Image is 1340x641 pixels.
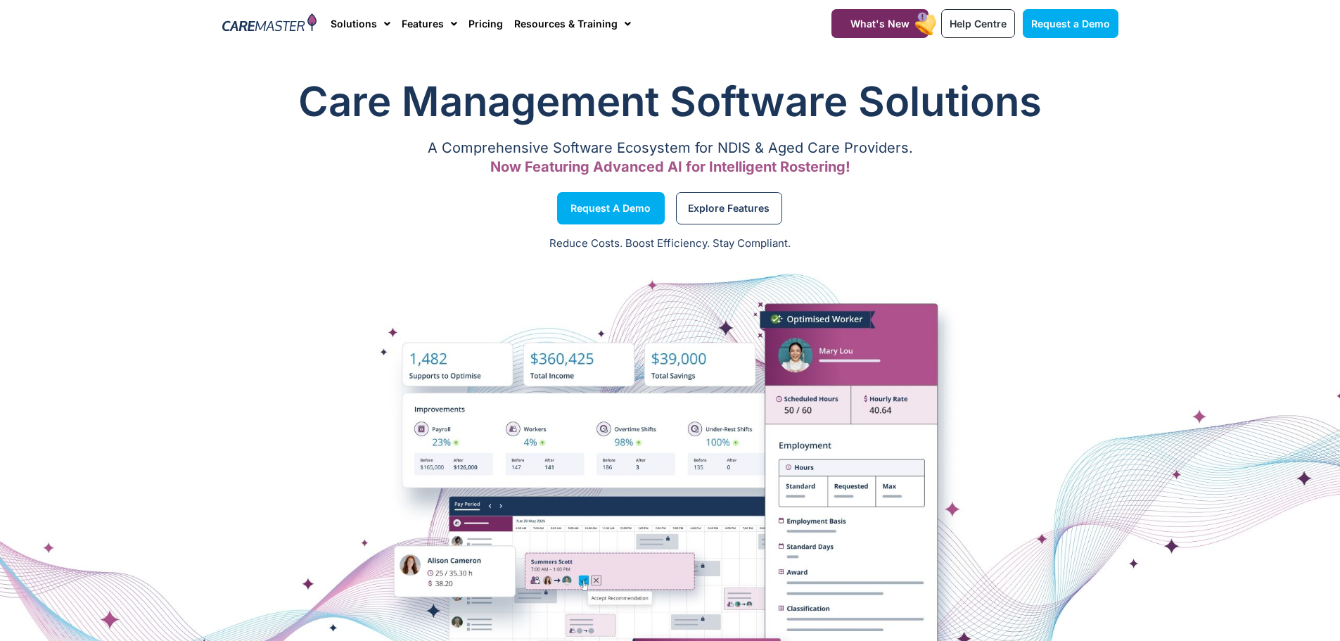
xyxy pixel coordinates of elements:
[490,158,850,175] span: Now Featuring Advanced AI for Intelligent Rostering!
[688,205,770,212] span: Explore Features
[8,236,1332,252] p: Reduce Costs. Boost Efficiency. Stay Compliant.
[1023,9,1118,38] a: Request a Demo
[676,192,782,224] a: Explore Features
[950,18,1007,30] span: Help Centre
[222,144,1118,153] p: A Comprehensive Software Ecosystem for NDIS & Aged Care Providers.
[831,9,929,38] a: What's New
[557,192,665,224] a: Request a Demo
[222,13,317,34] img: CareMaster Logo
[850,18,910,30] span: What's New
[941,9,1015,38] a: Help Centre
[1031,18,1110,30] span: Request a Demo
[222,73,1118,129] h1: Care Management Software Solutions
[570,205,651,212] span: Request a Demo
